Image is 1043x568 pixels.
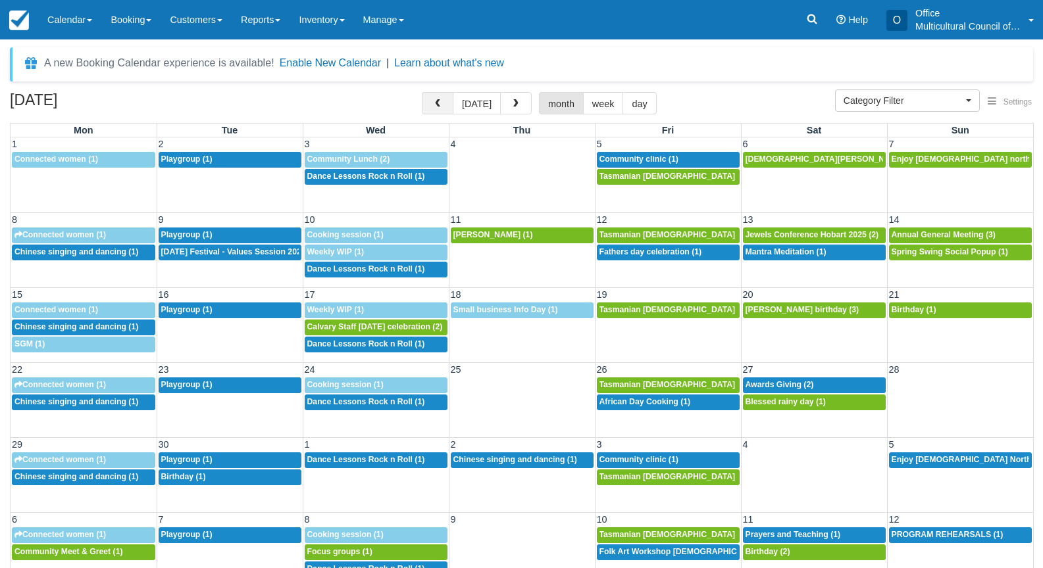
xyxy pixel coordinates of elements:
[888,139,896,149] span: 7
[14,472,138,481] span: Chinese singing and dancing (1)
[9,11,29,30] img: checkfront-main-nav-mini-logo.png
[161,305,213,314] span: Playgroup (1)
[307,247,365,256] span: Weekly WIP (1)
[453,92,501,114] button: [DATE]
[14,305,98,314] span: Connected women (1)
[159,469,301,485] a: Birthday (1)
[743,152,886,168] a: [DEMOGRAPHIC_DATA][PERSON_NAME]’s birthday (1)
[303,439,311,450] span: 1
[12,527,155,543] a: Connected women (1)
[307,397,425,406] span: Dance Lessons Rock n Roll (1)
[888,514,901,525] span: 12
[743,544,886,560] a: Birthday (2)
[303,139,311,149] span: 3
[892,305,936,314] span: Birthday (1)
[742,139,750,149] span: 6
[449,364,463,375] span: 25
[12,227,155,243] a: Connected women (1)
[889,227,1032,243] a: Annual General Meeting (3)
[11,214,18,225] span: 8
[12,544,155,560] a: Community Meet & Greet (1)
[743,527,886,543] a: Prayers and Teaching (1)
[14,397,138,406] span: Chinese singing and dancing (1)
[157,364,170,375] span: 23
[746,305,859,314] span: [PERSON_NAME] birthday (3)
[161,230,213,239] span: Playgroup (1)
[623,92,656,114] button: day
[599,380,859,389] span: Tasmanian [DEMOGRAPHIC_DATA] Association -Weekly Praying (1)
[597,245,740,260] a: Fathers day celebration (1)
[161,247,318,256] span: [DATE] Festival - Values Session 2025 (1)
[307,530,384,539] span: Cooking session (1)
[453,230,533,239] span: [PERSON_NAME] (1)
[161,380,213,389] span: Playgroup (1)
[743,245,886,260] a: Mantra Meditation (1)
[394,57,504,68] a: Learn about what's new
[915,7,1021,20] p: Office
[159,245,301,260] a: [DATE] Festival - Values Session 2025 (1)
[597,227,740,243] a: Tasmanian [DEMOGRAPHIC_DATA] Association -Weekly Praying (1)
[844,94,963,107] span: Category Filter
[888,214,901,225] span: 14
[159,527,301,543] a: Playgroup (1)
[305,245,447,260] a: Weekly WIP (1)
[599,472,859,481] span: Tasmanian [DEMOGRAPHIC_DATA] Association -Weekly Praying (1)
[11,364,24,375] span: 22
[451,452,594,468] a: Chinese singing and dancing (1)
[11,514,18,525] span: 6
[835,89,980,112] button: Category Filter
[386,57,389,68] span: |
[889,452,1032,468] a: Enjoy [DEMOGRAPHIC_DATA] North service (3)
[280,57,381,70] button: Enable New Calendar
[161,472,206,481] span: Birthday (1)
[307,172,425,181] span: Dance Lessons Rock n Roll (1)
[743,377,886,393] a: Awards Giving (2)
[889,302,1032,318] a: Birthday (1)
[599,397,691,406] span: African Day Cooking (1)
[742,214,755,225] span: 13
[596,514,609,525] span: 10
[74,125,93,135] span: Mon
[662,125,674,135] span: Fri
[807,125,821,135] span: Sat
[14,322,138,331] span: Chinese singing and dancing (1)
[11,139,18,149] span: 1
[161,530,213,539] span: Playgroup (1)
[746,530,841,539] span: Prayers and Teaching (1)
[449,139,457,149] span: 4
[14,380,106,389] span: Connected women (1)
[14,339,45,348] span: SGM (1)
[159,377,301,393] a: Playgroup (1)
[886,10,907,31] div: O
[305,394,447,410] a: Dance Lessons Rock n Roll (1)
[597,452,740,468] a: Community clinic (1)
[892,230,996,239] span: Annual General Meeting (3)
[746,230,879,239] span: Jewels Conference Hobart 2025 (2)
[597,152,740,168] a: Community clinic (1)
[12,319,155,335] a: Chinese singing and dancing (1)
[303,214,317,225] span: 10
[599,172,859,181] span: Tasmanian [DEMOGRAPHIC_DATA] Association -Weekly Praying (1)
[539,92,584,114] button: month
[746,380,814,389] span: Awards Giving (2)
[10,92,176,116] h2: [DATE]
[743,227,886,243] a: Jewels Conference Hobart 2025 (2)
[305,169,447,185] a: Dance Lessons Rock n Roll (1)
[14,230,106,239] span: Connected women (1)
[305,452,447,468] a: Dance Lessons Rock n Roll (1)
[305,377,447,393] a: Cooking session (1)
[597,302,740,318] a: Tasmanian [DEMOGRAPHIC_DATA] Association -Weekly Praying (1)
[307,547,372,556] span: Focus groups (1)
[742,289,755,300] span: 20
[888,439,896,450] span: 5
[746,547,790,556] span: Birthday (2)
[597,394,740,410] a: African Day Cooking (1)
[888,289,901,300] span: 21
[449,289,463,300] span: 18
[11,289,24,300] span: 15
[449,439,457,450] span: 2
[743,394,886,410] a: Blessed rainy day (1)
[305,302,447,318] a: Weekly WIP (1)
[303,514,311,525] span: 8
[12,152,155,168] a: Connected women (1)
